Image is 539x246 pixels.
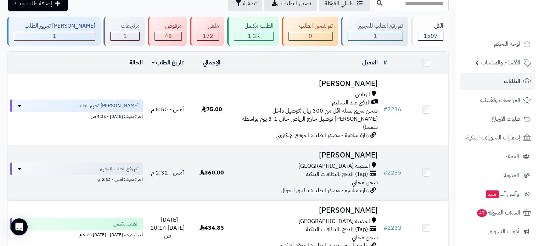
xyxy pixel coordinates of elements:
a: الطلبات [460,73,535,90]
div: مرفوض [155,22,182,30]
span: أمس - 2:32 م [151,168,184,177]
img: logo-2.png [491,20,532,35]
a: #2235 [383,168,402,177]
span: 360.00 [200,168,224,177]
span: (Tap) الدفع بالبطاقات البنكية [306,170,368,178]
a: إشعارات التحويلات البنكية [460,129,535,146]
span: جديد [486,190,499,198]
div: 1284 [234,32,273,40]
div: ملغي [197,22,219,30]
span: (Tap) الدفع بالبطاقات البنكية [306,225,368,234]
a: تاريخ الطلب [152,58,184,67]
span: 172 [202,32,213,40]
span: 47 [477,209,487,217]
a: طلبات الإرجاع [460,110,535,127]
span: شحن سريع لسلة اقل من 300 ريال (توصيل داخل [PERSON_NAME] توصيل خارج الرياض خلال 1-3 يوم بواسطة سمسا) [242,107,378,131]
span: وآتس آب [485,189,519,199]
a: المدونة [460,167,535,184]
span: إشعارات التحويلات البنكية [466,133,520,143]
a: الطلب مكتمل 1.3K [226,17,280,46]
div: مرتجعات [110,22,140,30]
div: اخر تحديث: أمس - 2:32 م [10,175,143,183]
a: تم رفع الطلب للتجهيز 1 [339,17,410,46]
span: زيارة مباشرة - مصدر الطلب: الموقع الإلكتروني [276,131,369,139]
a: المراجعات والأسئلة [460,92,535,109]
span: المدينة [GEOGRAPHIC_DATA] [298,162,370,170]
div: [PERSON_NAME] تجهيز الطلب [14,22,95,30]
div: الكل [418,22,443,30]
a: لوحة التحكم [460,35,535,52]
span: شحن مجاني [352,233,378,242]
div: 48 [155,32,181,40]
span: # [383,105,387,114]
span: المدونة [504,170,519,180]
span: تم رفع الطلب للتجهيز [100,165,139,172]
a: ملغي 172 [189,17,225,46]
span: العملاء [505,151,519,161]
div: اخر تحديث: [DATE] - [DATE] 9:23 م [10,230,143,238]
a: الإجمالي [203,58,220,67]
a: أدوات التسويق [460,223,535,240]
a: #2233 [383,224,402,232]
span: [DATE] - [DATE] 10:14 ص [150,216,185,240]
div: 1 [111,32,139,40]
a: # [383,58,387,67]
span: 434.85 [200,224,224,232]
span: 1 [374,32,377,40]
span: 1507 [423,32,438,40]
a: الحالة [129,58,143,67]
span: لوحة التحكم [494,39,520,49]
span: المدينة [GEOGRAPHIC_DATA] [298,217,370,225]
a: العملاء [460,148,535,165]
span: 1 [53,32,56,40]
span: 0 [309,32,312,40]
span: شحن مجاني [352,178,378,187]
span: أمس - 5:50 م [151,105,184,114]
div: تم شحن الطلب [288,22,333,30]
span: الطلب مكتمل [113,221,139,228]
div: Open Intercom Messenger [11,218,28,235]
span: # [383,224,387,232]
span: [PERSON_NAME] تجهيز الطلب [77,102,139,109]
a: مرتجعات 1 [102,17,146,46]
span: 75.00 [201,105,222,114]
a: الكل1507 [410,17,450,46]
div: اخر تحديث: [DATE] - 9:36 ص [10,112,143,120]
span: زيارة مباشرة - مصدر الطلب: تطبيق الجوال [281,186,369,195]
h3: [PERSON_NAME] [236,206,377,214]
div: 1 [14,32,95,40]
span: طلبات الإرجاع [492,114,520,124]
span: المراجعات والأسئلة [480,95,520,105]
span: # [383,168,387,177]
span: 1.3K [248,32,260,40]
div: 172 [197,32,218,40]
span: 48 [165,32,172,40]
h3: [PERSON_NAME] [236,151,377,159]
div: تم رفع الطلب للتجهيز [348,22,403,30]
span: الطلبات [504,76,520,86]
a: مرفوض 48 [146,17,189,46]
h3: [PERSON_NAME] [236,80,377,88]
a: السلات المتروكة47 [460,204,535,221]
div: 1 [348,32,403,40]
a: #2236 [383,105,402,114]
span: 1 [123,32,127,40]
a: وآتس آبجديد [460,185,535,202]
a: [PERSON_NAME] تجهيز الطلب 1 [6,17,102,46]
a: تم شحن الطلب 0 [280,17,339,46]
span: الدفع عند التسليم [332,99,371,107]
span: الأقسام والمنتجات [481,58,520,68]
span: أدوات التسويق [488,227,519,236]
a: العميل [362,58,378,67]
div: 0 [289,32,332,40]
span: السلات المتروكة [476,208,520,218]
span: الرياض [355,91,370,99]
div: الطلب مكتمل [234,22,274,30]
